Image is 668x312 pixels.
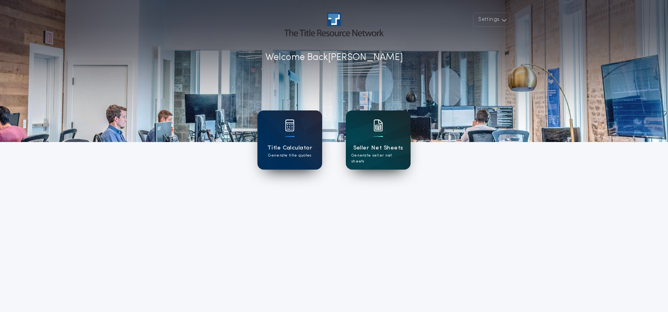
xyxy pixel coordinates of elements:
[257,110,322,170] a: card iconTitle CalculatorGenerate title quotes
[284,13,384,36] img: account-logo
[346,110,411,170] a: card iconSeller Net SheetsGenerate seller net sheets
[473,13,510,27] button: Settings
[267,144,312,153] h1: Title Calculator
[373,120,383,131] img: card icon
[268,153,311,159] p: Generate title quotes
[353,144,403,153] h1: Seller Net Sheets
[285,120,295,131] img: card icon
[351,153,405,164] p: Generate seller net sheets
[265,50,403,65] p: Welcome Back [PERSON_NAME]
